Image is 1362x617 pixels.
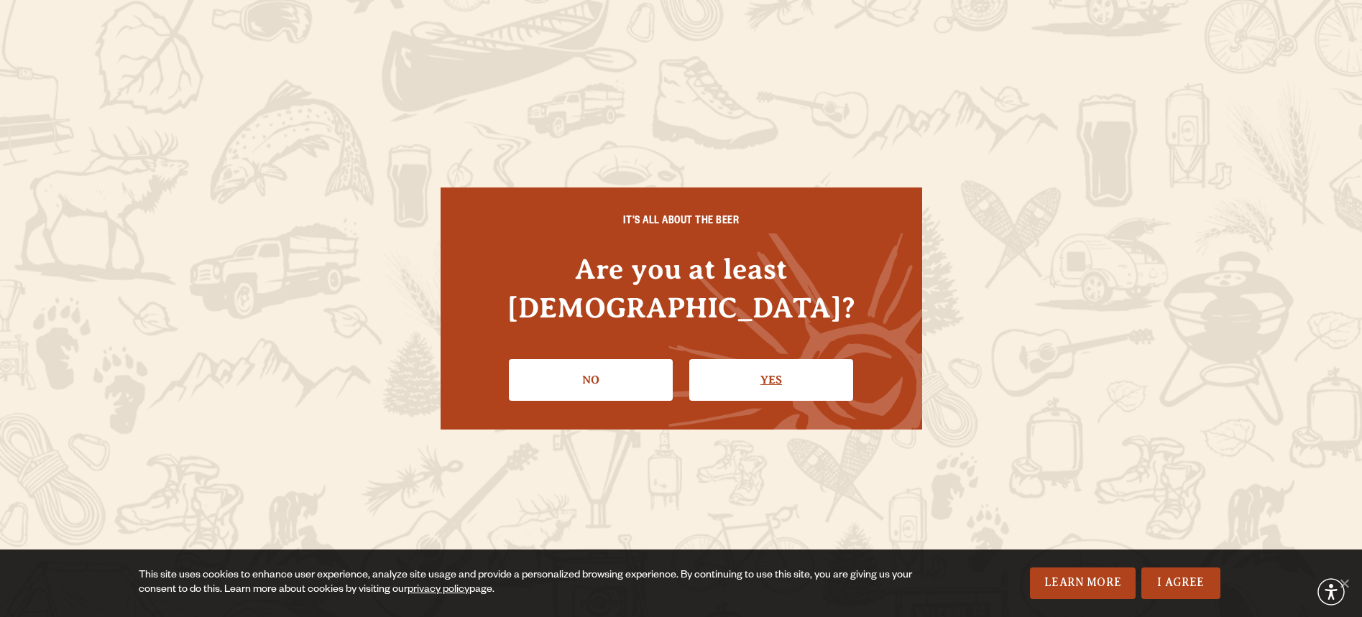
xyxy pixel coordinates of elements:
h4: Are you at least [DEMOGRAPHIC_DATA]? [469,250,893,326]
a: Learn More [1030,567,1136,599]
a: I Agree [1141,567,1220,599]
h6: IT'S ALL ABOUT THE BEER [469,216,893,229]
a: Confirm I'm 21 or older [689,359,853,401]
a: privacy policy [408,585,469,596]
div: This site uses cookies to enhance user experience, analyze site usage and provide a personalized ... [139,569,913,598]
a: No [509,359,673,401]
